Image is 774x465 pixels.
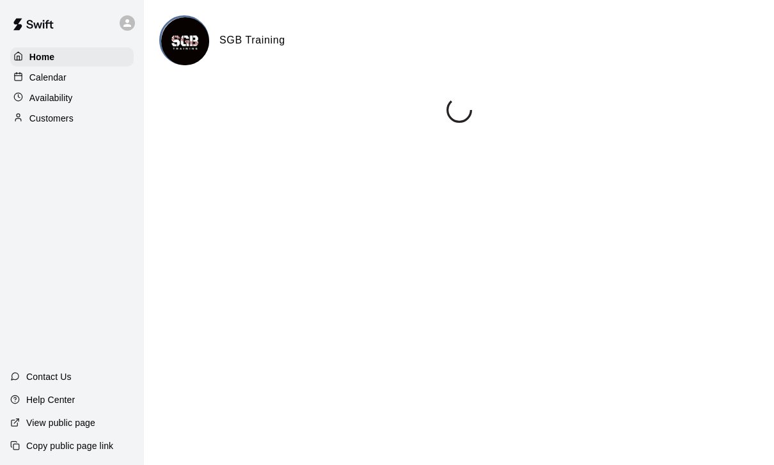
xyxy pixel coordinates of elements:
[10,109,134,128] a: Customers
[219,32,285,49] h6: SGB Training
[29,51,55,63] p: Home
[161,17,209,65] img: SGB Training logo
[26,439,113,452] p: Copy public page link
[26,370,72,383] p: Contact Us
[26,416,95,429] p: View public page
[29,71,67,84] p: Calendar
[26,393,75,406] p: Help Center
[10,88,134,107] a: Availability
[29,91,73,104] p: Availability
[10,47,134,67] a: Home
[29,112,74,125] p: Customers
[10,68,134,87] a: Calendar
